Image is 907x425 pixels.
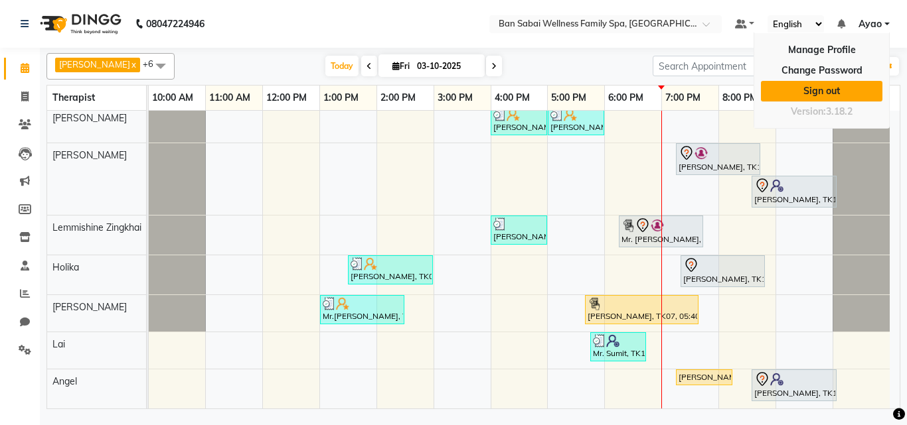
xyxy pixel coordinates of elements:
[677,145,759,173] div: [PERSON_NAME], TK14, 07:15 PM-08:45 PM, Deep Tissue Massage (Strong Pressure)-3500
[620,217,702,245] div: Mr. [PERSON_NAME], TK09, 06:15 PM-07:45 PM, Swedish Massage (Medium Pressure)-90min
[549,108,603,133] div: [PERSON_NAME], TK05, 05:00 PM-06:00 PM, Aroma Oil massage (Light Pressure)/2500
[677,371,731,383] div: [PERSON_NAME], TK04, 07:15 PM-08:15 PM, Balinese Massage (Medium to Strong Pressure)2500
[859,17,882,31] span: Ayao
[491,88,533,107] a: 4:00 PM
[263,88,310,107] a: 12:00 PM
[586,297,697,322] div: [PERSON_NAME], TK07, 05:40 PM-07:40 PM, Deep Tissue Massage (Strong Pressure)-4000
[143,58,163,69] span: +6
[605,88,647,107] a: 6:00 PM
[761,81,882,101] a: Sign out
[434,88,476,107] a: 3:00 PM
[52,149,127,161] span: [PERSON_NAME]
[59,59,130,70] span: [PERSON_NAME]
[761,60,882,81] a: Change Password
[753,371,835,399] div: [PERSON_NAME], TK13, 08:35 PM-10:05 PM, Deep Tissue Massage (Strong Pressure)-3500
[52,375,77,387] span: Angel
[52,261,79,273] span: Holika
[321,297,403,322] div: Mr.[PERSON_NAME], TK01, 01:00 PM-02:30 PM, Swedish Massage (Medium Pressure)-90min
[753,178,835,206] div: [PERSON_NAME], TK13, 08:35 PM-10:05 PM, Deep Tissue Massage (Strong Pressure)-3500
[653,56,769,76] input: Search Appointment
[761,102,882,121] div: Version:3.18.2
[592,334,645,359] div: Mr. Sumit, TK11, 05:45 PM-06:45 PM, Swedish Massage (Medium Pressure)-60min
[389,61,413,71] span: Fri
[719,88,761,107] a: 8:00 PM
[149,88,197,107] a: 10:00 AM
[130,59,136,70] a: x
[662,88,704,107] a: 7:00 PM
[325,56,359,76] span: Today
[492,217,546,243] div: [PERSON_NAME], TK03, 04:00 PM-05:00 PM, Deep Tissue Massage (Strong Pressure)-2500
[349,257,432,282] div: [PERSON_NAME], TK02, 01:30 PM-03:00 PM, Deep Tissue Massage (Strong Pressure)-3500
[320,88,362,107] a: 1:00 PM
[206,88,254,107] a: 11:00 AM
[413,56,479,76] input: 2025-10-03
[761,40,882,60] a: Manage Profile
[146,5,205,42] b: 08047224946
[377,88,419,107] a: 2:00 PM
[548,88,590,107] a: 5:00 PM
[52,91,95,103] span: Therapist
[34,5,125,42] img: logo
[492,108,546,133] div: [PERSON_NAME], TK05, 04:00 PM-05:00 PM, Thai/Dry/Sports Massage(Strong Pressure-60min)
[52,112,127,124] span: [PERSON_NAME]
[52,338,65,350] span: Lai
[52,221,141,233] span: Lemmishine Zingkhai
[52,301,127,313] span: [PERSON_NAME]
[682,257,764,285] div: [PERSON_NAME], TK10, 07:20 PM-08:50 PM, Deep Tissue Massage (Strong Pressure)-3500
